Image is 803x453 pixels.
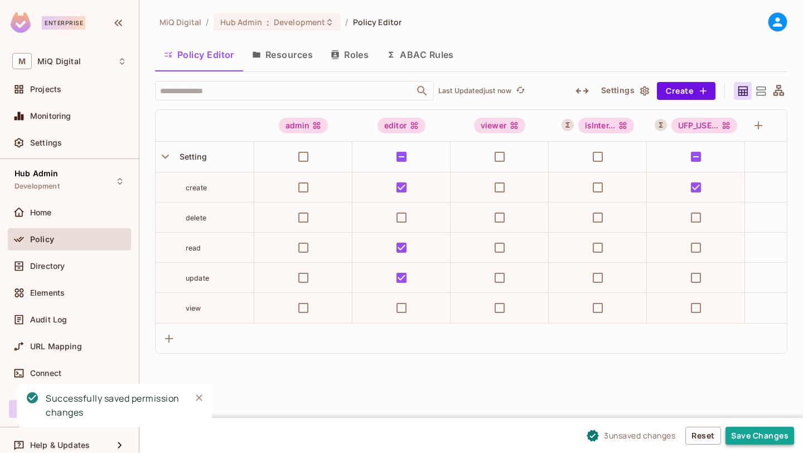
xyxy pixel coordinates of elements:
[159,17,201,27] span: the active workspace
[414,83,430,99] button: Open
[578,118,635,133] div: isInter...
[42,16,85,30] div: Enterprise
[516,85,525,97] span: refresh
[378,41,463,69] button: ABAC Rules
[191,389,207,406] button: Close
[186,214,206,222] span: delete
[657,82,715,100] button: Create
[206,17,209,27] li: /
[11,12,31,33] img: SReyMgAAAABJRU5ErkJggg==
[322,41,378,69] button: Roles
[685,427,721,445] button: Reset
[578,118,635,133] span: isInternalUser
[345,17,348,27] li: /
[438,86,511,95] p: Last Updated just now
[220,17,262,27] span: Hub Admin
[671,118,738,133] div: UFP_USE...
[725,427,794,445] button: Save Changes
[186,304,201,312] span: view
[30,138,62,147] span: Settings
[30,441,90,450] span: Help & Updates
[30,208,52,217] span: Home
[274,17,325,27] span: Development
[37,57,81,66] span: Workspace: MiQ Digital
[514,84,527,98] button: refresh
[175,152,207,161] span: Setting
[186,244,201,252] span: read
[30,85,61,94] span: Projects
[474,118,525,133] div: viewer
[378,118,425,133] div: editor
[46,392,182,420] div: Successfully saved permission changes
[562,119,574,131] button: A User Set is a dynamically conditioned role, grouping users based on real-time criteria.
[30,369,61,378] span: Connect
[671,118,738,133] span: UFP_USER_MANAGEMENT_ACCESS
[186,274,209,282] span: update
[186,184,207,192] span: create
[30,288,65,297] span: Elements
[597,82,652,100] button: Settings
[655,119,667,131] button: A User Set is a dynamically conditioned role, grouping users based on real-time criteria.
[30,315,67,324] span: Audit Log
[243,41,322,69] button: Resources
[14,169,58,178] span: Hub Admin
[30,262,65,271] span: Directory
[266,18,270,27] span: :
[155,41,243,69] button: Policy Editor
[30,235,54,244] span: Policy
[30,342,82,351] span: URL Mapping
[279,118,328,133] div: admin
[14,182,60,191] span: Development
[353,17,402,27] span: Policy Editor
[12,53,32,69] span: M
[604,430,675,441] span: 3 unsaved change s
[30,112,71,121] span: Monitoring
[511,84,527,98] span: Refresh is not available in edit mode.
